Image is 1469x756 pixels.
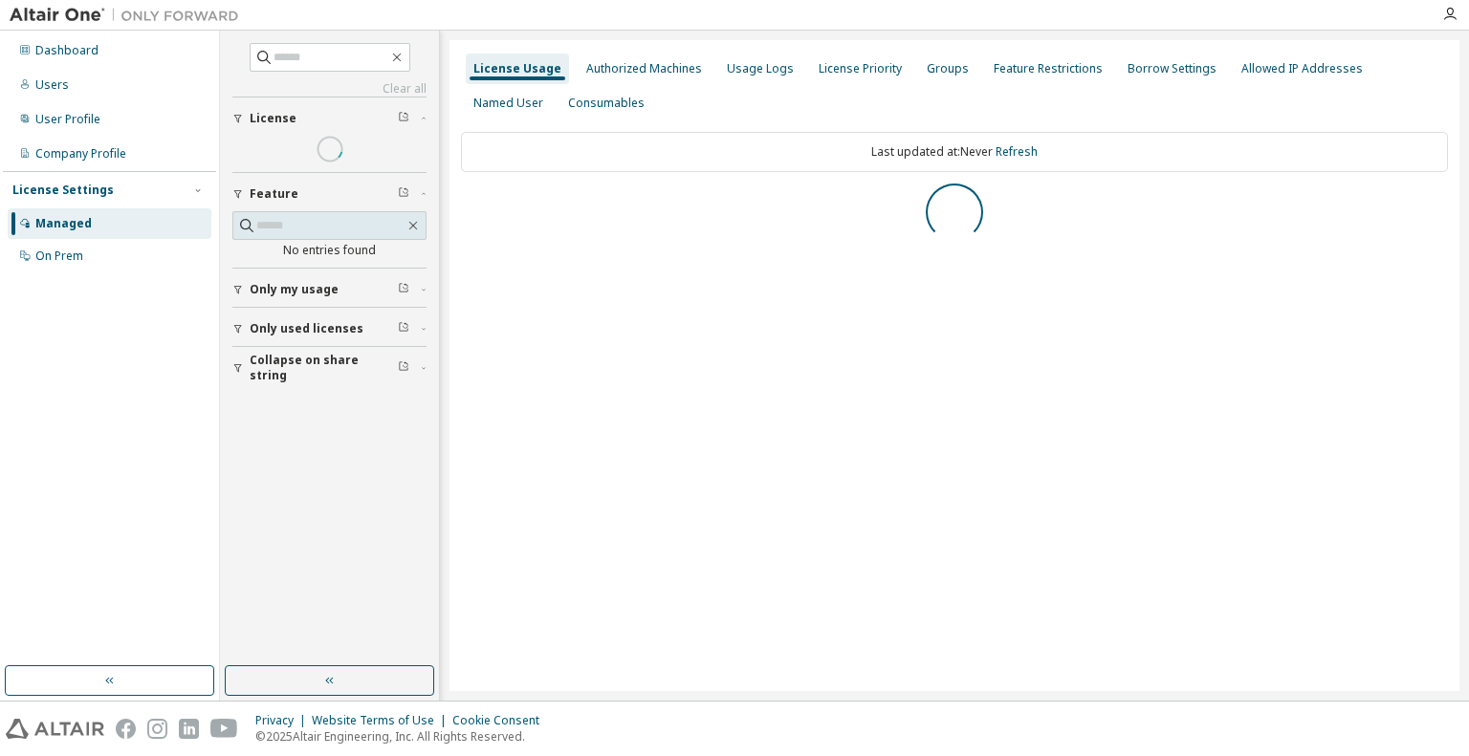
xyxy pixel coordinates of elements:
[250,353,398,383] span: Collapse on share string
[727,61,794,76] div: Usage Logs
[35,146,126,162] div: Company Profile
[179,719,199,739] img: linkedin.svg
[927,61,969,76] div: Groups
[1128,61,1217,76] div: Borrow Settings
[35,216,92,231] div: Managed
[312,713,452,728] div: Website Terms of Use
[232,243,427,258] div: No entries found
[35,112,100,127] div: User Profile
[232,269,427,311] button: Only my usage
[255,713,312,728] div: Privacy
[232,173,427,215] button: Feature
[473,61,561,76] div: License Usage
[452,713,551,728] div: Cookie Consent
[35,77,69,93] div: Users
[250,111,296,126] span: License
[147,719,167,739] img: instagram.svg
[398,186,409,202] span: Clear filter
[35,248,83,264] div: On Prem
[250,186,298,202] span: Feature
[10,6,249,25] img: Altair One
[35,43,99,58] div: Dashboard
[819,61,902,76] div: License Priority
[116,719,136,739] img: facebook.svg
[461,132,1448,172] div: Last updated at: Never
[398,111,409,126] span: Clear filter
[255,728,551,745] p: © 2025 Altair Engineering, Inc. All Rights Reserved.
[1241,61,1363,76] div: Allowed IP Addresses
[232,308,427,350] button: Only used licenses
[250,321,363,336] span: Only used licenses
[473,96,543,111] div: Named User
[232,347,427,389] button: Collapse on share string
[398,360,409,376] span: Clear filter
[232,97,427,140] button: License
[398,282,409,297] span: Clear filter
[994,61,1103,76] div: Feature Restrictions
[210,719,238,739] img: youtube.svg
[568,96,645,111] div: Consumables
[232,81,427,97] a: Clear all
[586,61,702,76] div: Authorized Machines
[6,719,104,739] img: altair_logo.svg
[398,321,409,336] span: Clear filter
[12,183,114,198] div: License Settings
[996,143,1038,160] a: Refresh
[250,282,339,297] span: Only my usage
